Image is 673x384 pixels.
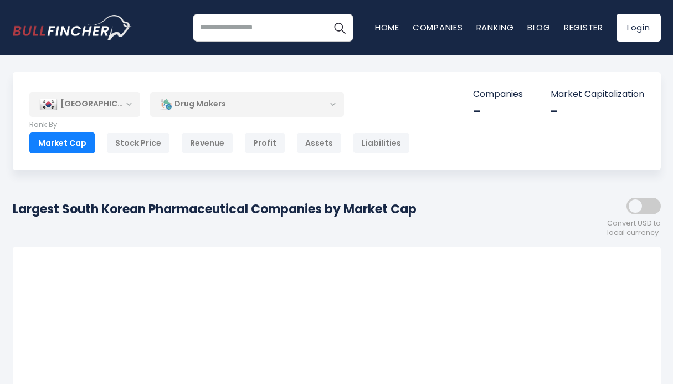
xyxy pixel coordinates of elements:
[527,22,551,33] a: Blog
[617,14,661,42] a: Login
[244,132,285,153] div: Profit
[607,219,661,238] span: Convert USD to local currency
[29,132,95,153] div: Market Cap
[473,103,523,120] div: -
[296,132,342,153] div: Assets
[13,15,132,40] img: bullfincher logo
[29,120,410,130] p: Rank By
[106,132,170,153] div: Stock Price
[353,132,410,153] div: Liabilities
[326,14,353,42] button: Search
[551,103,644,120] div: -
[564,22,603,33] a: Register
[413,22,463,33] a: Companies
[473,89,523,100] p: Companies
[13,15,132,40] a: Go to homepage
[29,92,140,116] div: [GEOGRAPHIC_DATA]
[476,22,514,33] a: Ranking
[13,200,417,218] h1: Largest South Korean Pharmaceutical Companies by Market Cap
[551,89,644,100] p: Market Capitalization
[375,22,399,33] a: Home
[150,91,344,117] div: Drug Makers
[181,132,233,153] div: Revenue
